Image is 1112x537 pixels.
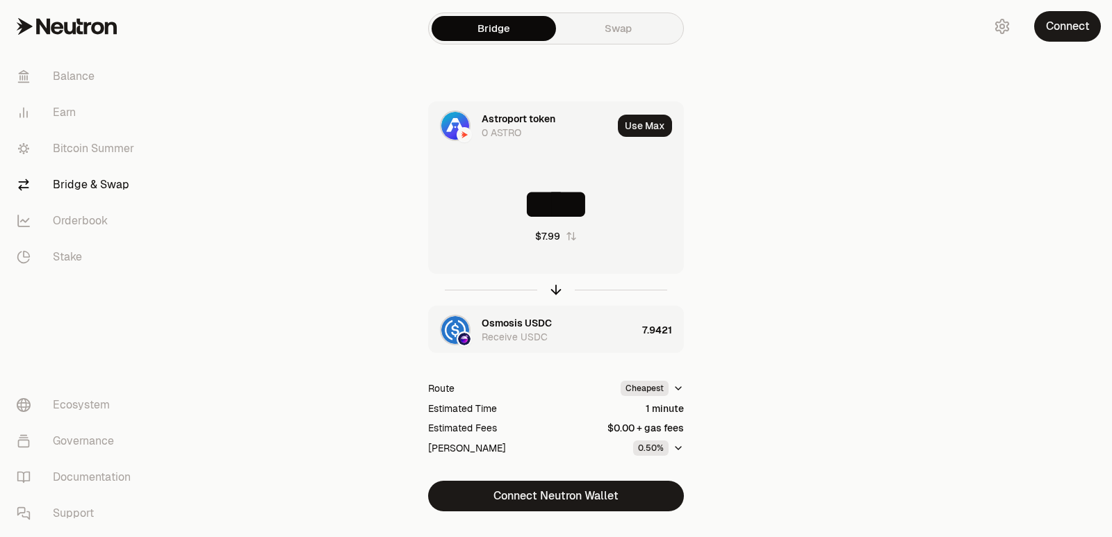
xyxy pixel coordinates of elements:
[633,440,669,456] div: 0.50%
[441,316,469,344] img: USDC Logo
[556,16,680,41] a: Swap
[428,402,497,415] div: Estimated Time
[535,229,560,243] div: $7.99
[429,102,612,149] div: ASTRO LogoNeutron LogoAstroport token0 ASTRO
[428,441,506,455] div: [PERSON_NAME]
[6,203,150,239] a: Orderbook
[6,58,150,94] a: Balance
[618,115,672,137] button: Use Max
[642,306,683,354] div: 7.9421
[1034,11,1101,42] button: Connect
[441,112,469,140] img: ASTRO Logo
[621,381,669,396] div: Cheapest
[482,126,521,140] div: 0 ASTRO
[6,167,150,203] a: Bridge & Swap
[6,495,150,531] a: Support
[535,229,577,243] button: $7.99
[432,16,556,41] a: Bridge
[458,333,471,345] img: Osmosis Logo
[429,306,683,354] button: USDC LogoOsmosis LogoOsmosis USDCReceive USDC7.9421
[646,402,684,415] div: 1 minute
[482,330,548,344] div: Receive USDC
[6,387,150,423] a: Ecosystem
[6,423,150,459] a: Governance
[428,481,684,511] button: Connect Neutron Wallet
[6,94,150,131] a: Earn
[458,129,471,141] img: Neutron Logo
[6,131,150,167] a: Bitcoin Summer
[6,459,150,495] a: Documentation
[621,381,684,396] button: Cheapest
[428,381,455,395] div: Route
[6,239,150,275] a: Stake
[429,306,637,354] div: USDC LogoOsmosis LogoOsmosis USDCReceive USDC
[633,440,684,456] button: 0.50%
[482,316,552,330] div: Osmosis USDC
[482,112,555,126] div: Astroport token
[607,421,684,435] div: $0.00 + gas fees
[428,421,497,435] div: Estimated Fees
